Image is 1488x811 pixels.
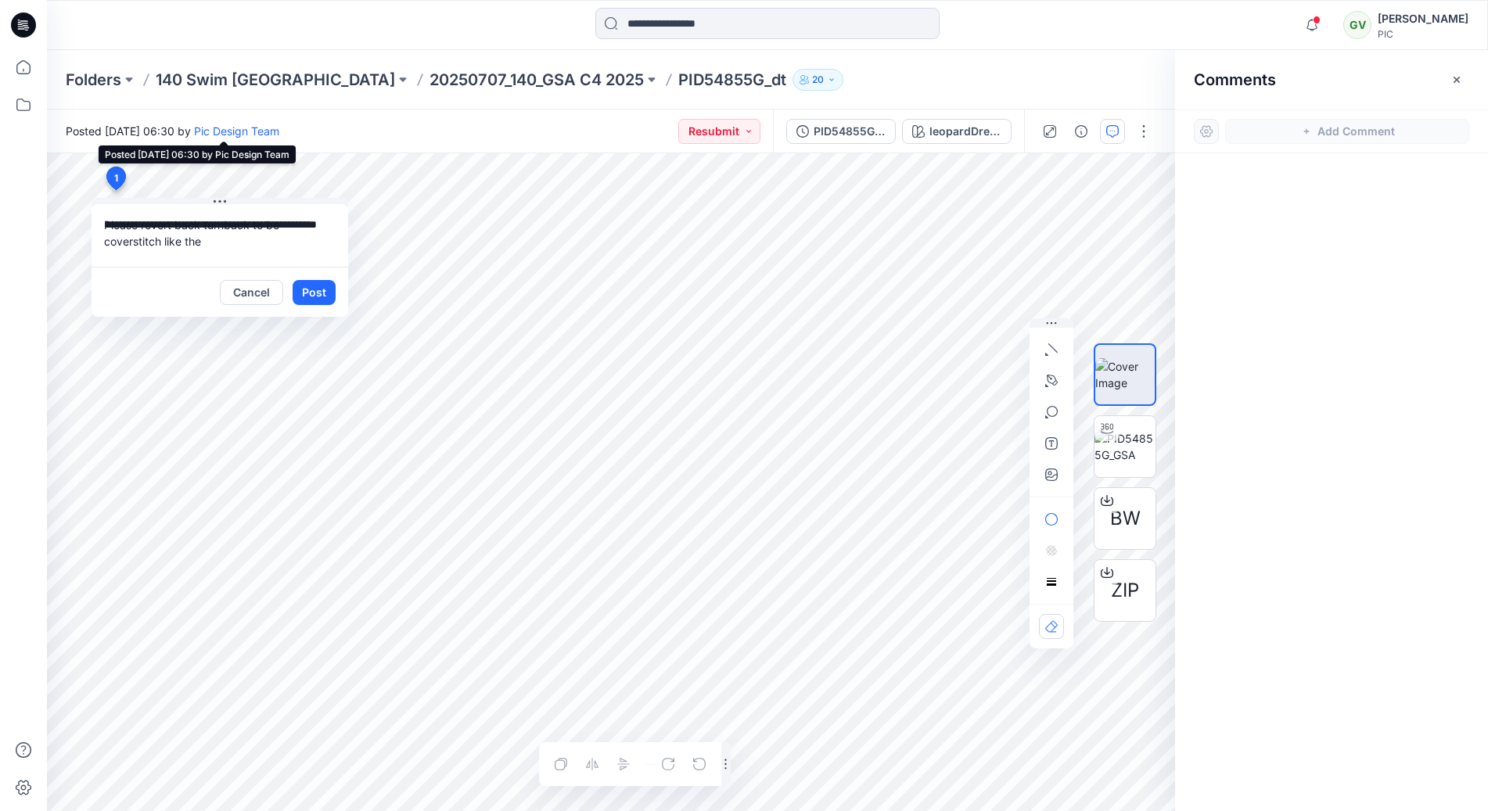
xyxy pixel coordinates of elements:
[902,119,1012,144] button: leopardDreams
[1069,119,1094,144] button: Details
[1343,11,1371,39] div: GV
[156,69,395,91] a: 140 Swim [GEOGRAPHIC_DATA]
[793,69,843,91] button: 20
[1194,70,1276,89] h2: Comments
[812,71,824,88] p: 20
[1095,358,1155,391] img: Cover Image
[929,123,1001,140] div: leopardDreams
[1378,9,1468,28] div: [PERSON_NAME]
[220,280,283,305] button: Cancel
[1225,119,1469,144] button: Add Comment
[1378,28,1468,40] div: PIC
[66,123,279,139] span: Posted [DATE] 06:30 by
[1110,504,1141,533] span: BW
[1094,430,1156,463] img: PID54855G_GSA
[293,280,336,305] button: Post
[678,69,786,91] p: PID54855G_dt
[786,119,896,144] button: PID54855G_GSA_V2
[194,124,279,138] a: Pic Design Team
[66,69,121,91] a: Folders
[1111,576,1139,605] span: ZIP
[114,171,118,185] span: 1
[430,69,644,91] a: 20250707_140_GSA C4 2025
[814,123,886,140] div: PID54855G_GSA_V2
